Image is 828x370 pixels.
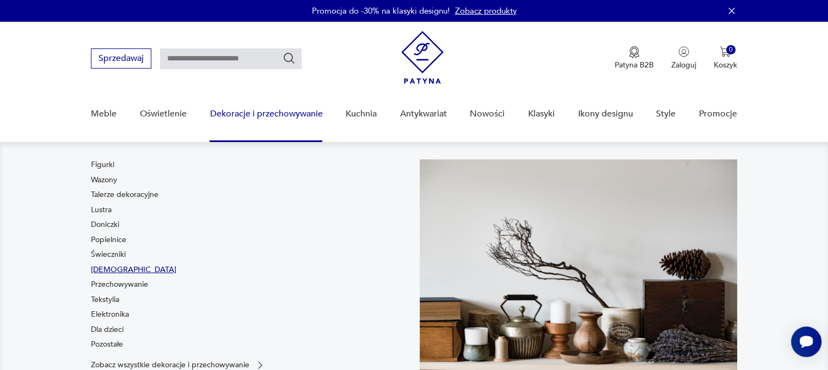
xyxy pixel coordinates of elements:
a: Style [656,93,676,135]
a: Promocje [699,93,737,135]
a: Świeczniki [91,249,126,260]
button: Szukaj [283,52,296,65]
a: Elektronika [91,309,129,320]
a: Popielnice [91,235,126,245]
a: [DEMOGRAPHIC_DATA] [91,264,176,275]
a: Lustra [91,205,112,215]
img: Ikona koszyka [720,46,731,57]
a: Klasyki [528,93,555,135]
button: Patyna B2B [615,46,654,70]
p: Zobacz wszystkie dekoracje i przechowywanie [91,361,249,368]
img: Ikonka użytkownika [678,46,689,57]
img: Ikona medalu [629,46,640,58]
button: 0Koszyk [714,46,737,70]
a: Antykwariat [400,93,447,135]
a: Tekstylia [91,294,119,305]
button: Sprzedawaj [91,48,151,69]
p: Promocja do -30% na klasyki designu! [312,5,450,16]
a: Figurki [91,159,114,170]
a: Wazony [91,175,117,186]
a: Ikony designu [578,93,633,135]
p: Patyna B2B [615,60,654,70]
a: Dekoracje i przechowywanie [210,93,322,135]
a: Zobacz produkty [455,5,517,16]
iframe: Smartsupp widget button [791,326,821,357]
a: Doniczki [91,219,119,230]
div: 0 [726,45,735,54]
a: Przechowywanie [91,279,148,290]
a: Oświetlenie [140,93,187,135]
a: Pozostałe [91,339,123,350]
a: Talerze dekoracyjne [91,189,158,200]
p: Koszyk [714,60,737,70]
a: Kuchnia [346,93,377,135]
p: Zaloguj [671,60,696,70]
button: Zaloguj [671,46,696,70]
a: Ikona medaluPatyna B2B [615,46,654,70]
a: Sprzedawaj [91,55,151,63]
a: Meble [91,93,116,135]
a: Dla dzieci [91,324,124,335]
a: Nowości [470,93,505,135]
img: Patyna - sklep z meblami i dekoracjami vintage [401,31,444,84]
